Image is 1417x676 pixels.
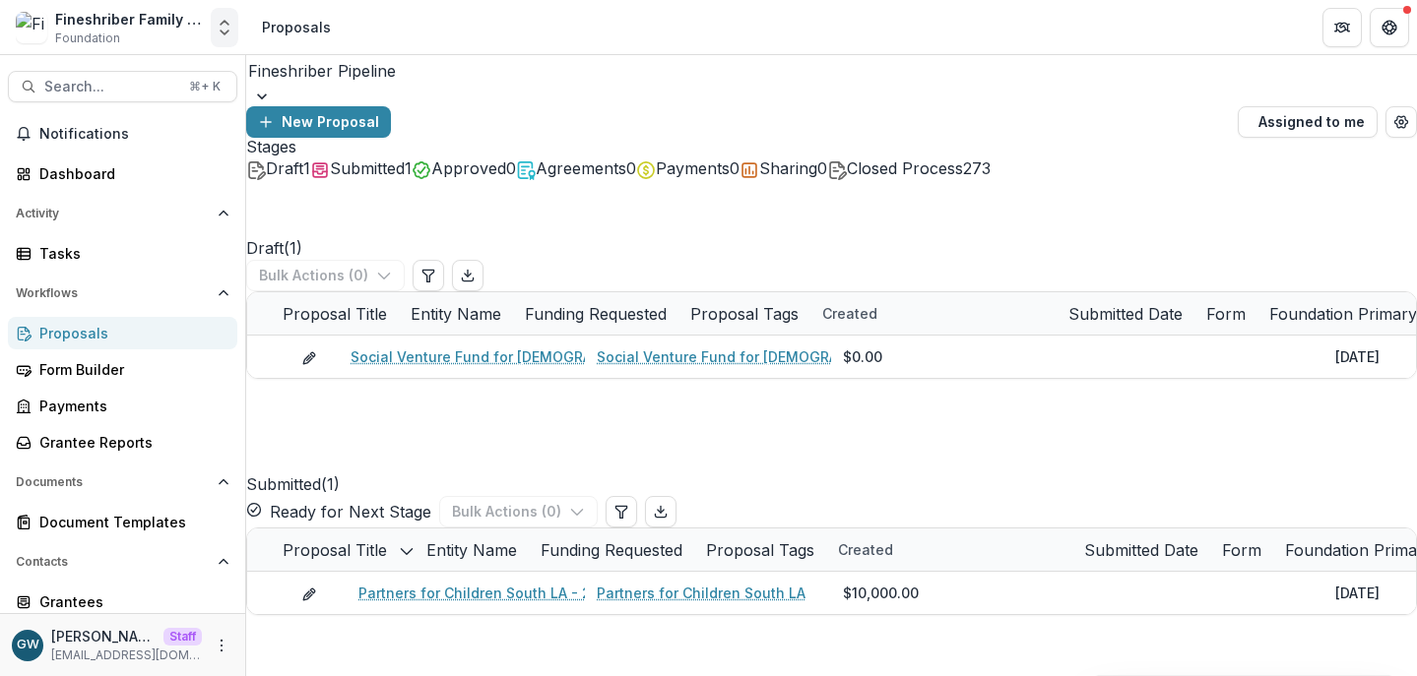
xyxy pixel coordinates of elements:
[810,292,1057,335] div: Created
[826,528,1072,571] div: Created
[645,496,676,527] button: Export table data
[1335,346,1380,367] div: [DATE]
[8,390,237,422] a: Payments
[413,260,444,291] button: Edit table settings
[271,538,399,562] div: Proposal Title
[399,292,513,335] div: Entity Name
[1194,292,1257,335] div: Form
[8,198,237,229] button: Open Activity
[271,528,415,571] div: Proposal Title
[431,158,506,178] span: Approved
[39,323,222,343] div: Proposals
[415,528,529,571] div: Entity Name
[513,292,678,335] div: Funding Requested
[694,538,826,562] div: Proposal Tags
[303,158,310,178] span: 1
[39,359,222,380] div: Form Builder
[16,555,210,569] span: Contacts
[626,158,636,178] span: 0
[1322,8,1362,47] button: Partners
[16,207,210,220] span: Activity
[399,543,415,559] svg: sorted descending
[246,138,1417,156] span: Stages
[8,546,237,578] button: Open Contacts
[246,180,302,260] h2: Draft ( 1 )
[262,17,331,37] div: Proposals
[399,302,513,326] div: Entity Name
[8,71,237,102] button: Search...
[8,237,237,270] a: Tasks
[16,286,210,300] span: Workflows
[1057,292,1194,335] div: Submitted Date
[656,158,730,178] span: Payments
[963,158,991,178] span: 273
[246,156,310,180] button: Draft1
[51,626,156,646] p: [PERSON_NAME]
[506,158,516,178] span: 0
[516,156,636,180] button: Agreements0
[730,158,740,178] span: 0
[1194,302,1257,326] div: Form
[843,583,919,603] span: $10,000.00
[740,156,827,180] button: Sharing0
[330,158,405,178] span: Submitted
[529,528,694,571] div: Funding Requested
[452,260,483,291] button: Export table data
[415,538,529,562] div: Entity Name
[8,466,237,498] button: Open Documents
[55,9,203,30] div: Fineshriber Family Foundation
[8,426,237,459] a: Grantee Reports
[16,12,47,43] img: Fineshriber Family Foundation
[847,158,963,178] span: Closed Process
[636,156,740,180] button: Payments0
[529,538,694,562] div: Funding Requested
[8,157,237,190] a: Dashboard
[266,158,303,178] span: Draft
[39,126,229,143] span: Notifications
[351,346,1311,367] a: Social Venture Fund for [DEMOGRAPHIC_DATA]-Arab Equality and Shared Society in [GEOGRAPHIC_DATA] ...
[597,583,805,603] a: Partners for Children South LA
[678,292,810,335] div: Proposal Tags
[358,583,1316,603] a: Partners for Children South LA - 2025 - Fineshriber Famliy Foundation NEW PARTNER Grant Proposal ...
[1370,8,1409,47] button: Get Help
[8,317,237,349] a: Proposals
[8,277,237,309] button: Open Workflows
[163,628,202,645] p: Staff
[185,76,225,97] div: ⌘ + K
[1072,528,1210,571] div: Submitted Date
[271,292,399,335] div: Proposal Title
[759,158,817,178] span: Sharing
[271,302,399,326] div: Proposal Title
[246,379,340,496] h2: Submitted ( 1 )
[405,158,412,178] span: 1
[246,260,405,291] button: Bulk Actions (0)
[211,8,238,47] button: Open entity switcher
[1385,106,1417,138] button: Open table manager
[412,156,516,180] button: Approved0
[301,346,317,367] button: edit
[55,30,120,47] span: Foundation
[678,302,810,326] div: Proposal Tags
[17,639,39,651] div: Grace Willig
[39,396,222,416] div: Payments
[826,539,905,560] div: Created
[810,303,889,324] div: Created
[1210,538,1273,562] div: Form
[843,346,882,367] span: $0.00
[246,500,431,523] button: Ready for Next Stage
[1210,528,1273,571] div: Form
[301,583,317,603] button: edit
[694,528,826,571] div: Proposal Tags
[39,432,222,453] div: Grantee Reports
[39,512,222,532] div: Document Templates
[310,156,412,180] button: Submitted1
[8,585,237,618] a: Grantees
[1238,106,1378,138] button: Assigned to me
[8,353,237,386] a: Form Builder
